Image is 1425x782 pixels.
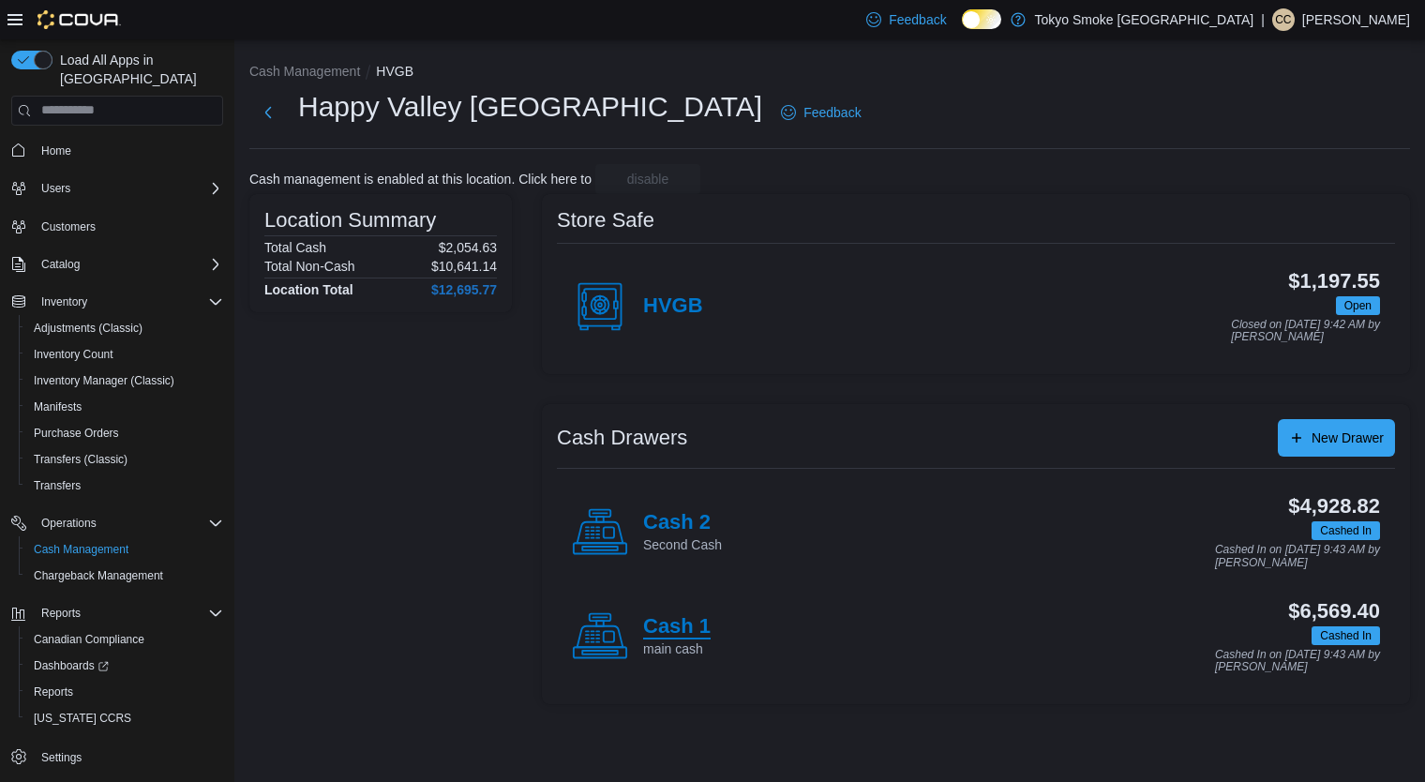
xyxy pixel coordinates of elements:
span: Inventory [34,291,223,313]
button: Inventory [34,291,95,313]
button: Catalog [34,253,87,276]
span: Load All Apps in [GEOGRAPHIC_DATA] [52,51,223,88]
span: disable [627,170,668,188]
a: [US_STATE] CCRS [26,707,139,729]
a: Reports [26,681,81,703]
button: Customers [4,213,231,240]
nav: An example of EuiBreadcrumbs [249,62,1410,84]
a: Home [34,140,79,162]
h4: Cash 1 [643,615,711,639]
span: Chargeback Management [26,564,223,587]
span: Customers [41,219,96,234]
button: Home [4,137,231,164]
p: Second Cash [643,535,722,554]
span: Feedback [889,10,946,29]
span: Operations [41,516,97,531]
span: Home [41,143,71,158]
p: $2,054.63 [439,240,497,255]
h3: $1,197.55 [1288,270,1380,293]
h4: HVGB [643,294,703,319]
p: Cashed In on [DATE] 9:43 AM by [PERSON_NAME] [1215,649,1380,674]
button: Operations [4,510,231,536]
p: $10,641.14 [431,259,497,274]
span: Home [34,139,223,162]
span: Cashed In [1320,522,1372,539]
button: Cash Management [19,536,231,563]
a: Dashboards [26,654,116,677]
button: HVGB [376,64,413,79]
button: Catalog [4,251,231,278]
a: Cash Management [26,538,136,561]
span: Operations [34,512,223,534]
span: Cashed In [1320,627,1372,644]
span: Reports [34,602,223,624]
span: Dark Mode [962,29,963,30]
span: Transfers (Classic) [34,452,127,467]
span: Cash Management [26,538,223,561]
span: Catalog [41,257,80,272]
button: Chargeback Management [19,563,231,589]
a: Canadian Compliance [26,628,152,651]
img: Cova [37,10,121,29]
span: Inventory [41,294,87,309]
a: Chargeback Management [26,564,171,587]
button: Inventory Manager (Classic) [19,368,231,394]
h4: Location Total [264,282,353,297]
span: Settings [34,744,223,768]
a: Inventory Count [26,343,121,366]
h1: Happy Valley [GEOGRAPHIC_DATA] [298,88,762,126]
h3: Location Summary [264,209,436,232]
p: Cashed In on [DATE] 9:43 AM by [PERSON_NAME] [1215,544,1380,569]
span: Manifests [26,396,223,418]
p: [PERSON_NAME] [1302,8,1410,31]
h3: $4,928.82 [1288,495,1380,518]
button: Users [4,175,231,202]
span: Transfers (Classic) [26,448,223,471]
span: Purchase Orders [26,422,223,444]
button: Reports [34,602,88,624]
button: Reports [19,679,231,705]
span: Transfers [26,474,223,497]
span: Open [1344,297,1372,314]
a: Adjustments (Classic) [26,317,150,339]
span: Catalog [34,253,223,276]
h4: $12,695.77 [431,282,497,297]
span: Inventory Count [26,343,223,366]
span: Reports [41,606,81,621]
h6: Total Cash [264,240,326,255]
a: Customers [34,216,103,238]
p: Tokyo Smoke [GEOGRAPHIC_DATA] [1035,8,1254,31]
span: Purchase Orders [34,426,119,441]
a: Purchase Orders [26,422,127,444]
span: Chargeback Management [34,568,163,583]
span: Canadian Compliance [34,632,144,647]
button: Settings [4,743,231,770]
span: Users [41,181,70,196]
input: Dark Mode [962,9,1001,29]
button: Next [249,94,287,131]
span: Settings [41,750,82,765]
button: Purchase Orders [19,420,231,446]
span: Washington CCRS [26,707,223,729]
span: Open [1336,296,1380,315]
a: Inventory Manager (Classic) [26,369,182,392]
span: Reports [34,684,73,699]
button: Inventory Count [19,341,231,368]
button: Reports [4,600,231,626]
span: [US_STATE] CCRS [34,711,131,726]
div: Cody Cabot-Letto [1272,8,1295,31]
a: Transfers (Classic) [26,448,135,471]
span: Cashed In [1312,626,1380,645]
span: Cash Management [34,542,128,557]
button: Inventory [4,289,231,315]
span: New Drawer [1312,429,1384,447]
span: Dashboards [34,658,109,673]
button: Users [34,177,78,200]
button: New Drawer [1278,419,1395,457]
span: Inventory Manager (Classic) [26,369,223,392]
span: Feedback [803,103,861,122]
span: CC [1275,8,1291,31]
button: Transfers (Classic) [19,446,231,473]
button: Adjustments (Classic) [19,315,231,341]
h3: $6,569.40 [1288,600,1380,623]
